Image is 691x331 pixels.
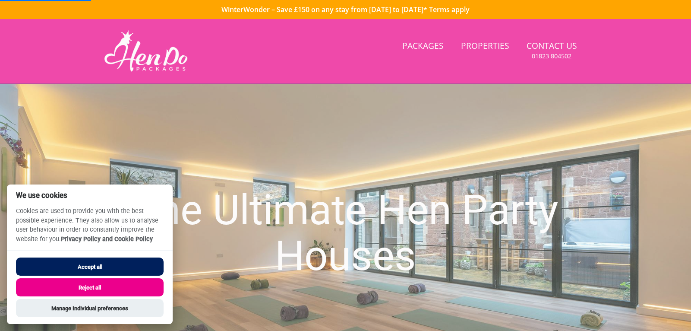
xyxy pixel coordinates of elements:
img: Hen Do Packages [101,29,192,73]
a: Packages [399,37,447,56]
h1: The Ultimate Hen Party Houses [104,170,587,296]
a: Privacy Policy and Cookie Policy [61,236,153,243]
a: Properties [458,37,513,56]
h2: We use cookies [7,191,173,200]
button: Manage Individual preferences [16,299,164,317]
button: Accept all [16,258,164,276]
small: 01823 804502 [532,52,571,60]
button: Reject all [16,278,164,296]
p: Cookies are used to provide you with the best possible experience. They also allow us to analyse ... [7,207,173,250]
a: Contact Us01823 804502 [523,37,581,65]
